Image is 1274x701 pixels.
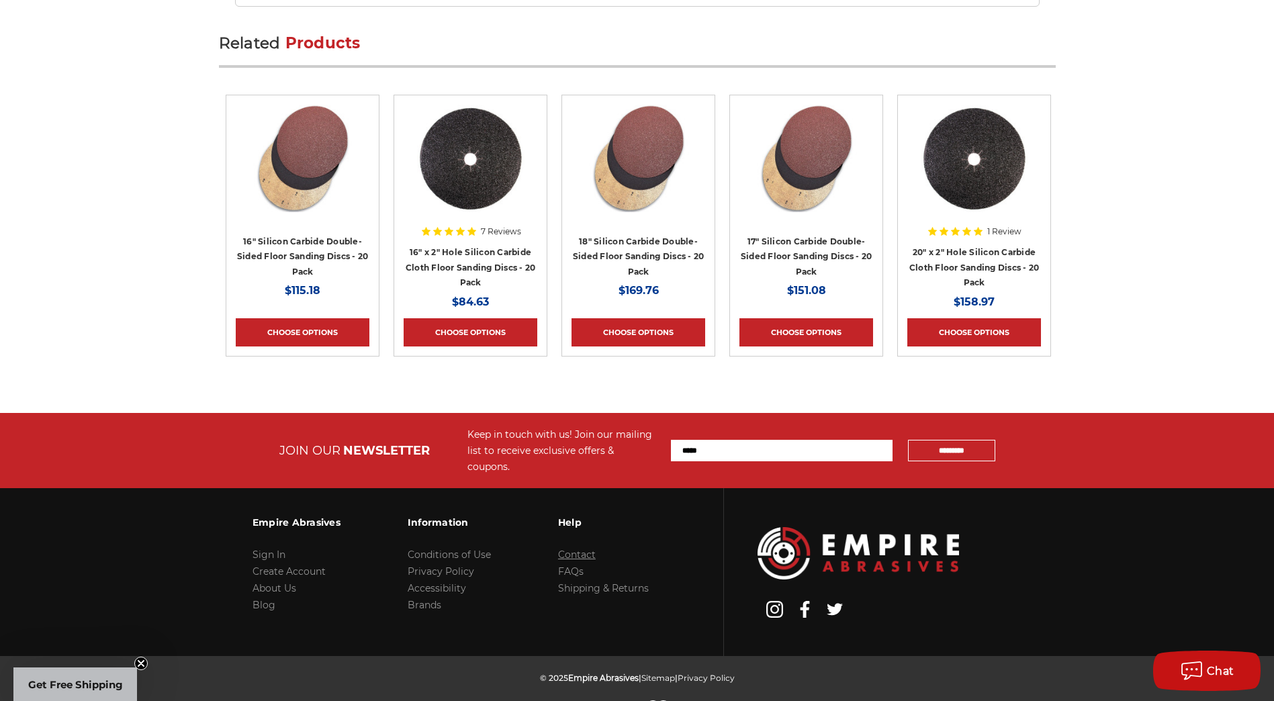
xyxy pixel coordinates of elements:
span: $115.18 [285,284,320,297]
span: $151.08 [787,284,826,297]
span: Get Free Shipping [28,678,123,691]
p: © 2025 | | [540,669,735,686]
a: Privacy Policy [408,565,474,577]
span: Related [219,34,281,52]
a: Sitemap [641,673,675,683]
a: Blog [253,599,275,611]
span: 7 Reviews [481,228,521,236]
div: Keep in touch with us! Join our mailing list to receive exclusive offers & coupons. [467,426,657,475]
button: Chat [1153,651,1261,691]
a: Privacy Policy [678,673,735,683]
h3: Information [408,508,491,536]
button: Close teaser [134,657,148,670]
span: JOIN OUR [279,443,340,458]
a: 16" x 2" Hole Silicon Carbide Cloth Floor Sanding Discs - 20 Pack [406,247,536,287]
a: Choose Options [404,318,537,346]
a: Silicon Carbide 17" Double-Sided Floor Sanding Discs [739,105,873,232]
a: About Us [253,582,296,594]
a: Silicon Carbide 18" Double-Sided Floor Sanding Discs [572,105,705,232]
a: 18" Silicon Carbide Double-Sided Floor Sanding Discs - 20 Pack [573,236,704,277]
a: Create Account [253,565,326,577]
img: Silicon Carbide 18" Double-Sided Floor Sanding Discs [585,105,692,212]
h3: Empire Abrasives [253,508,340,536]
a: Sign In [253,549,285,561]
a: Choose Options [572,318,705,346]
a: Choose Options [236,318,369,346]
img: Silicon Carbide 20" x 2" Cloth Floor Sanding Discs [921,105,1028,212]
img: Empire Abrasives Logo Image [758,527,959,579]
a: Shipping & Returns [558,582,649,594]
a: Silicon Carbide 20" x 2" Cloth Floor Sanding Discs [907,105,1041,232]
a: 17" Silicon Carbide Double-Sided Floor Sanding Discs - 20 Pack [741,236,872,277]
span: $84.63 [452,295,489,308]
span: NEWSLETTER [343,443,430,458]
span: Empire Abrasives [568,673,639,683]
a: Conditions of Use [408,549,491,561]
a: Choose Options [907,318,1041,346]
a: Silicon Carbide 16" Double-Sided Floor Sanding Discs [236,105,369,232]
a: 16" Silicon Carbide Double-Sided Floor Sanding Discs - 20 Pack [237,236,369,277]
a: Choose Options [739,318,873,346]
a: 20" x 2" Hole Silicon Carbide Cloth Floor Sanding Discs - 20 Pack [909,247,1040,287]
a: Contact [558,549,596,561]
span: $169.76 [619,284,659,297]
h3: Help [558,508,649,536]
img: Silicon Carbide 16" Double-Sided Floor Sanding Discs [249,105,357,212]
img: Silicon Carbide 17" Double-Sided Floor Sanding Discs [753,105,860,212]
span: Products [285,34,361,52]
span: $158.97 [954,295,995,308]
a: Silicon Carbide 16" x 2" Cloth Floor Sanding Discs [404,105,537,232]
a: Brands [408,599,441,611]
span: Chat [1207,665,1234,677]
div: Get Free ShippingClose teaser [13,667,137,701]
span: 1 Review [987,228,1021,236]
img: Silicon Carbide 16" x 2" Cloth Floor Sanding Discs [417,105,525,212]
a: Accessibility [408,582,466,594]
a: FAQs [558,565,584,577]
